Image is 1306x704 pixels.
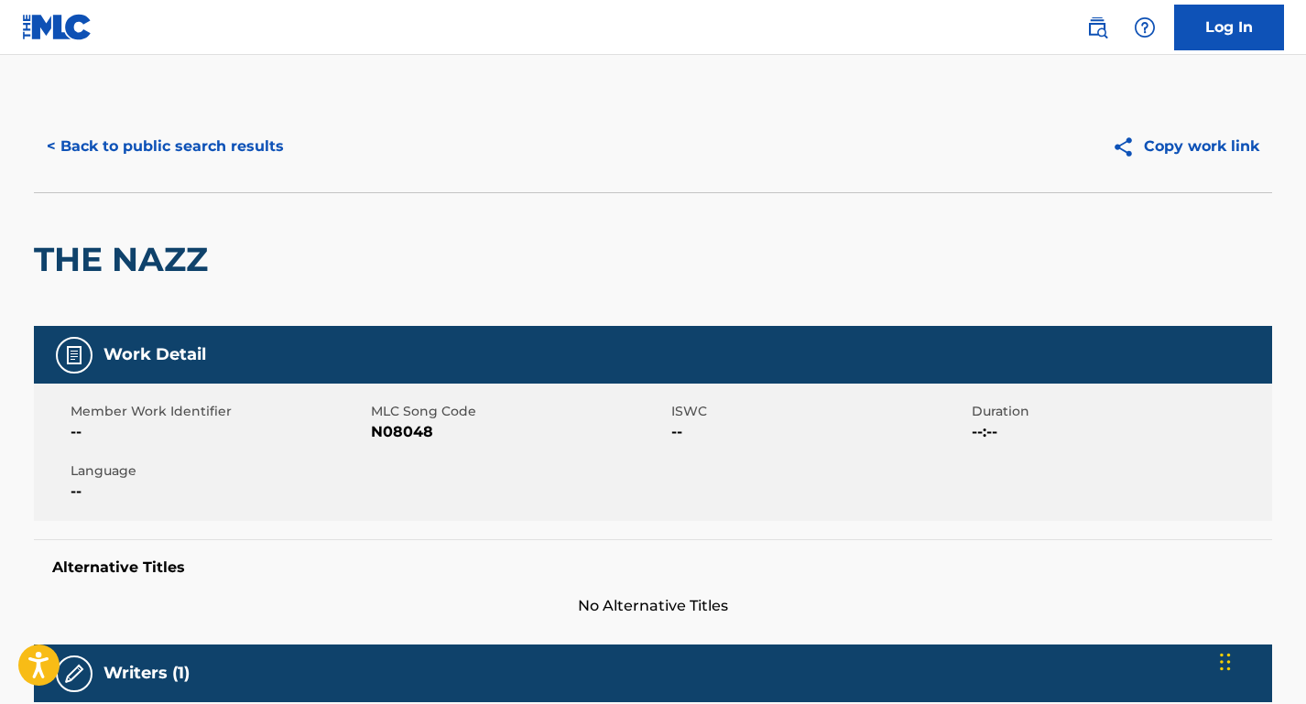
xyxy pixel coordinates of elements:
button: < Back to public search results [34,124,297,169]
h5: Work Detail [103,344,206,365]
img: Copy work link [1112,135,1144,158]
span: Member Work Identifier [71,402,366,421]
span: -- [71,481,366,503]
div: Drag [1220,634,1231,689]
span: N08048 [371,421,667,443]
span: No Alternative Titles [34,595,1272,617]
a: Log In [1174,5,1284,50]
span: -- [71,421,366,443]
h5: Writers (1) [103,663,190,684]
span: -- [671,421,967,443]
img: Work Detail [63,344,85,366]
img: Writers [63,663,85,685]
img: MLC Logo [22,14,93,40]
div: Help [1126,9,1163,46]
span: Language [71,461,366,481]
iframe: Chat Widget [1214,616,1306,704]
img: search [1086,16,1108,38]
span: ISWC [671,402,967,421]
span: MLC Song Code [371,402,667,421]
span: Duration [972,402,1268,421]
span: --:-- [972,421,1268,443]
button: Copy work link [1099,124,1272,169]
h2: THE NAZZ [34,239,217,280]
a: Public Search [1079,9,1116,46]
img: help [1134,16,1156,38]
h5: Alternative Titles [52,558,1254,577]
iframe: Resource Center [1255,445,1306,592]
